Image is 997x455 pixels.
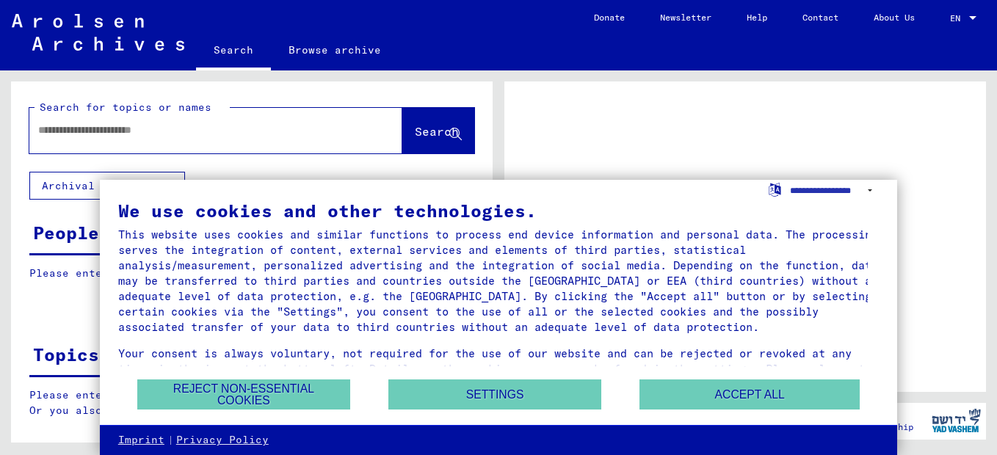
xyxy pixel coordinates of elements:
[402,108,474,153] button: Search
[40,101,211,114] mat-label: Search for topics or names
[29,172,185,200] button: Archival tree units
[118,433,164,448] a: Imprint
[929,402,984,439] img: yv_logo.png
[176,433,269,448] a: Privacy Policy
[29,266,474,281] p: Please enter a search term or set filters to get results.
[118,202,879,219] div: We use cookies and other technologies.
[33,219,99,246] div: People
[388,379,601,409] button: Settings
[137,379,350,409] button: Reject non-essential cookies
[12,14,184,51] img: Arolsen_neg.svg
[118,227,879,335] div: This website uses cookies and similar functions to process end device information and personal da...
[118,346,879,392] div: Your consent is always voluntary, not required for the use of our website and can be rejected or ...
[33,341,99,368] div: Topics
[639,379,860,409] button: Accept all
[196,32,271,70] a: Search
[415,124,459,139] span: Search
[271,32,399,68] a: Browse archive
[950,13,966,23] span: EN
[29,387,474,418] p: Please enter a search term or set filters to get results. Or you also can browse the manually.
